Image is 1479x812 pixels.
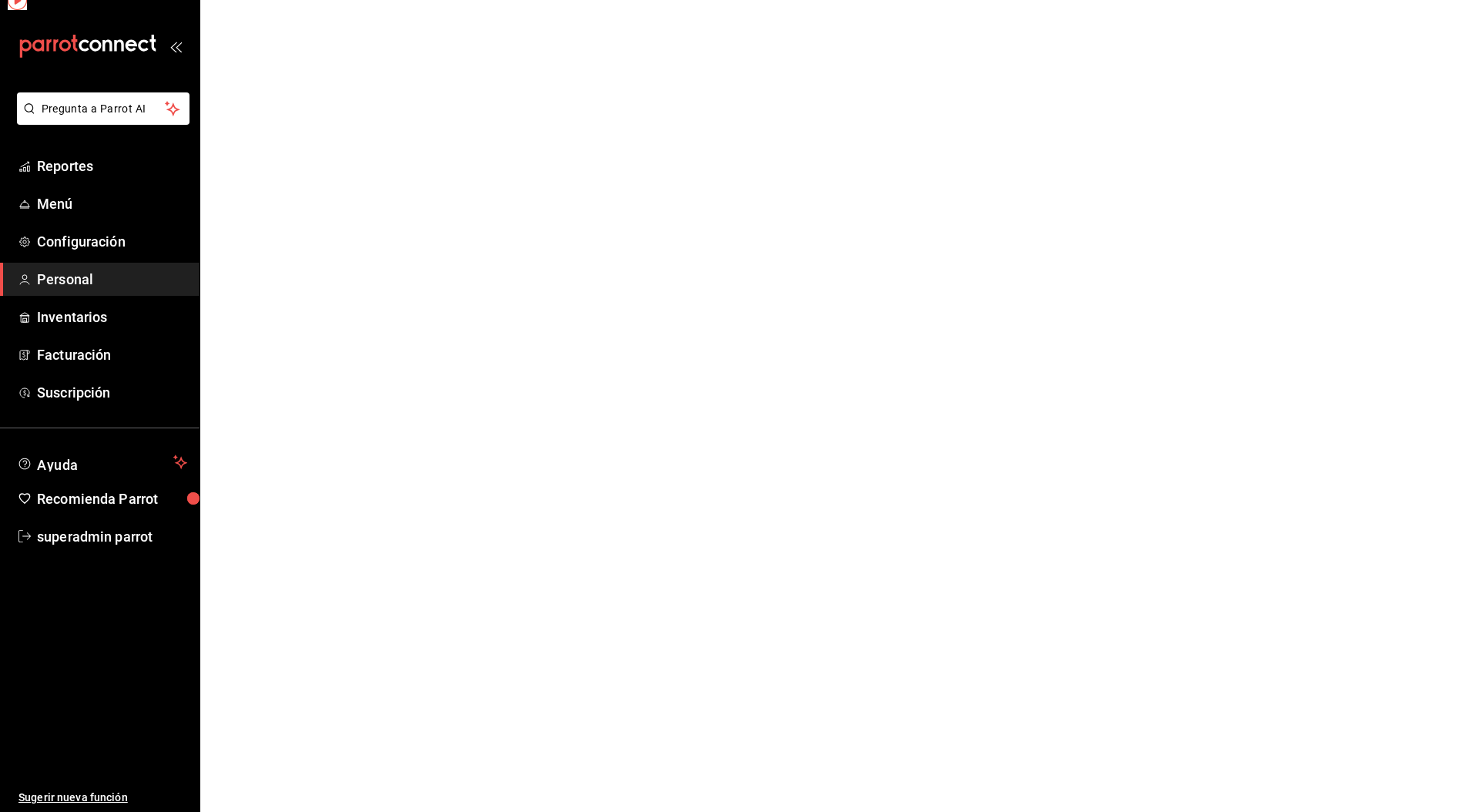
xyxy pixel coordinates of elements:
[37,344,187,365] span: Facturación
[169,40,182,52] button: open_drawer_menu
[37,453,167,471] span: Ayuda
[37,231,187,252] span: Configuración
[11,112,189,128] a: Pregunta a Parrot AI
[37,193,187,214] span: Menú
[37,269,187,290] span: Personal
[37,526,187,547] span: superadmin parrot
[37,307,187,327] span: Inventarios
[18,790,187,806] span: Sugerir nueva función
[37,156,187,176] span: Reportes
[42,101,166,117] span: Pregunta a Parrot AI
[17,92,189,125] button: Pregunta a Parrot AI
[37,488,187,509] span: Recomienda Parrot
[37,382,187,403] span: Suscripción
